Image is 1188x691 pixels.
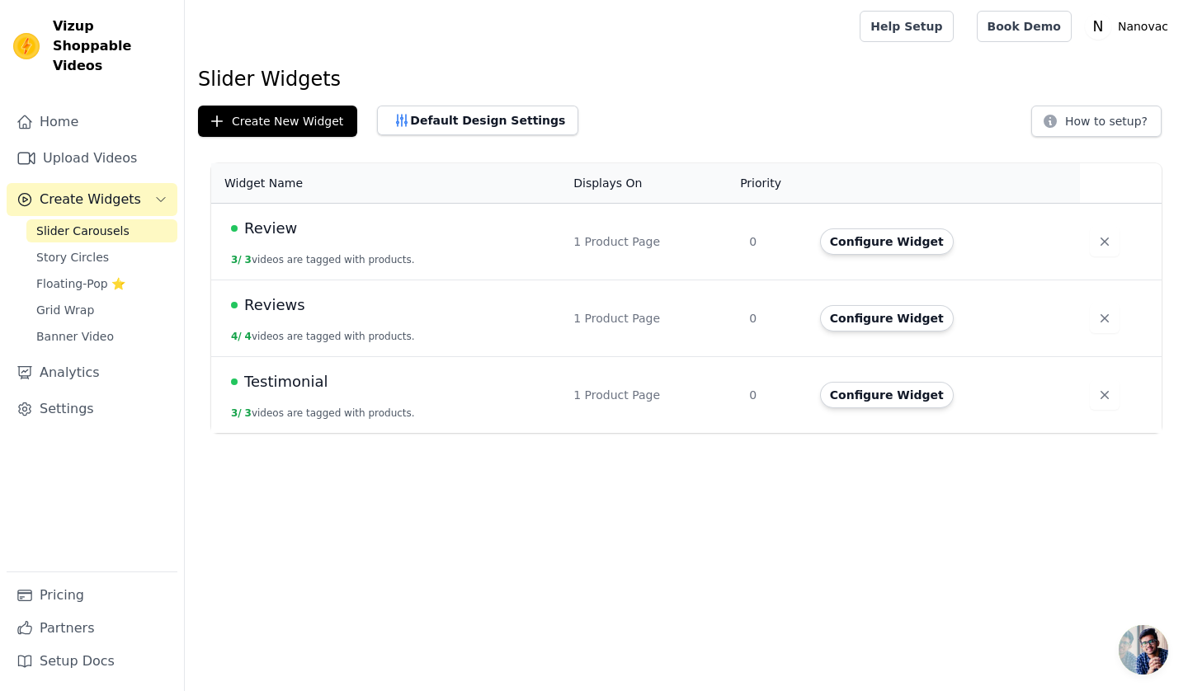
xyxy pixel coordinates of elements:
button: 4/ 4videos are tagged with products. [231,330,415,343]
span: Live Published [231,302,238,308]
th: Priority [739,163,810,204]
button: N Nanovac [1085,12,1175,41]
button: Delete widget [1090,303,1120,333]
a: Book Demo [977,11,1072,42]
span: 3 [245,254,252,266]
span: 3 [245,407,252,419]
a: Slider Carousels [26,219,177,242]
span: Create Widgets [40,190,141,209]
div: 1 Product Page [573,387,729,403]
span: Grid Wrap [36,302,94,318]
td: 0 [739,357,810,434]
a: Story Circles [26,246,177,269]
a: Grid Wrap [26,298,177,322]
th: Widget Name [211,163,563,204]
a: Settings [7,393,177,425]
a: Upload Videos [7,142,177,175]
a: How to setup? [1031,117,1162,133]
span: Story Circles [36,249,109,266]
th: Displays On [563,163,739,204]
td: 0 [739,204,810,280]
span: 4 [245,331,252,342]
button: How to setup? [1031,106,1162,137]
img: Vizup [13,33,40,59]
div: 1 Product Page [573,233,729,250]
button: Delete widget [1090,380,1120,410]
a: Help Setup [860,11,953,42]
button: Configure Widget [820,228,954,255]
a: Analytics [7,356,177,389]
span: Live Published [231,225,238,232]
span: Reviews [244,294,305,317]
span: Testimonial [244,370,328,393]
td: 0 [739,280,810,357]
span: Banner Video [36,328,114,345]
span: Review [244,217,297,240]
a: Partners [7,612,177,645]
button: Configure Widget [820,382,954,408]
button: Configure Widget [820,305,954,331]
a: Setup Docs [7,645,177,678]
a: Pricing [7,579,177,612]
h1: Slider Widgets [198,66,1175,92]
a: Home [7,106,177,139]
span: Live Published [231,378,238,385]
span: 4 / [231,331,242,342]
span: Vizup Shoppable Videos [53,16,171,76]
span: 3 / [231,407,242,419]
p: Nanovac [1111,12,1175,41]
span: 3 / [231,254,242,266]
button: 3/ 3videos are tagged with products. [231,407,415,420]
text: N [1092,18,1103,35]
a: Open chat [1119,625,1168,675]
button: Create New Widget [198,106,357,137]
button: Default Design Settings [377,106,578,135]
div: 1 Product Page [573,310,729,327]
button: 3/ 3videos are tagged with products. [231,253,415,266]
span: Floating-Pop ⭐ [36,275,125,292]
span: Slider Carousels [36,223,130,239]
button: Create Widgets [7,183,177,216]
button: Delete widget [1090,227,1120,256]
a: Floating-Pop ⭐ [26,272,177,295]
a: Banner Video [26,325,177,348]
